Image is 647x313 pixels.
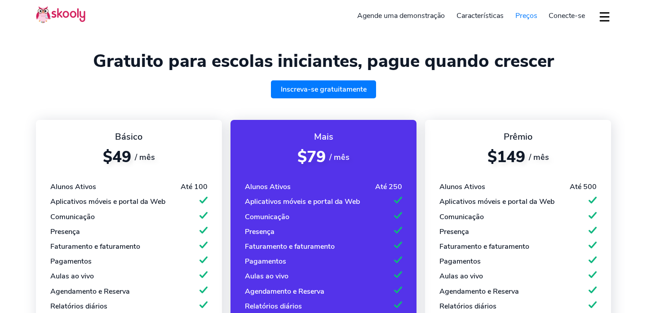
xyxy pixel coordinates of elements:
[549,11,585,21] span: Conecte-se
[570,182,597,192] div: Até 500
[515,11,537,21] span: Preços
[352,9,451,23] a: Agende uma demonstração
[451,9,510,23] a: Características
[271,80,377,98] a: Inscreva-se gratuitamente
[439,197,554,207] div: Aplicativos móveis e portal da Web
[181,182,208,192] div: Até 100
[245,227,275,237] div: Presença
[439,182,485,192] div: Alunos Ativos
[439,242,529,251] div: Faturamento e faturamento
[36,50,611,72] h1: Gratuito para escolas iniciantes, pague quando crescer
[529,152,549,163] span: / mês
[245,212,289,222] div: Comunicação
[245,131,402,143] div: Mais
[50,197,165,207] div: Aplicativos móveis e portal da Web
[50,242,140,251] div: Faturamento e faturamento
[245,256,286,266] div: Pagamentos
[50,227,80,237] div: Presença
[510,9,543,23] a: Preços
[50,212,95,222] div: Comunicação
[329,152,350,163] span: / mês
[245,301,302,311] div: Relatórios diários
[50,182,96,192] div: Alunos Ativos
[439,212,484,222] div: Comunicação
[245,287,324,296] div: Agendamento e Reserva
[245,271,288,281] div: Aulas ao vivo
[297,146,326,168] span: $79
[50,287,130,296] div: Agendamento e Reserva
[245,182,291,192] div: Alunos Ativos
[245,242,335,251] div: Faturamento e faturamento
[598,6,611,27] button: dropdown menu
[375,182,402,192] div: Até 250
[245,197,360,207] div: Aplicativos móveis e portal da Web
[135,152,155,163] span: / mês
[439,227,469,237] div: Presença
[487,146,525,168] span: $149
[103,146,131,168] span: $49
[50,131,208,143] div: Básico
[439,131,597,143] div: Prêmio
[36,6,85,23] img: Skooly
[50,271,94,281] div: Aulas ao vivo
[50,256,92,266] div: Pagamentos
[543,9,591,23] a: Conecte-se
[50,301,107,311] div: Relatórios diários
